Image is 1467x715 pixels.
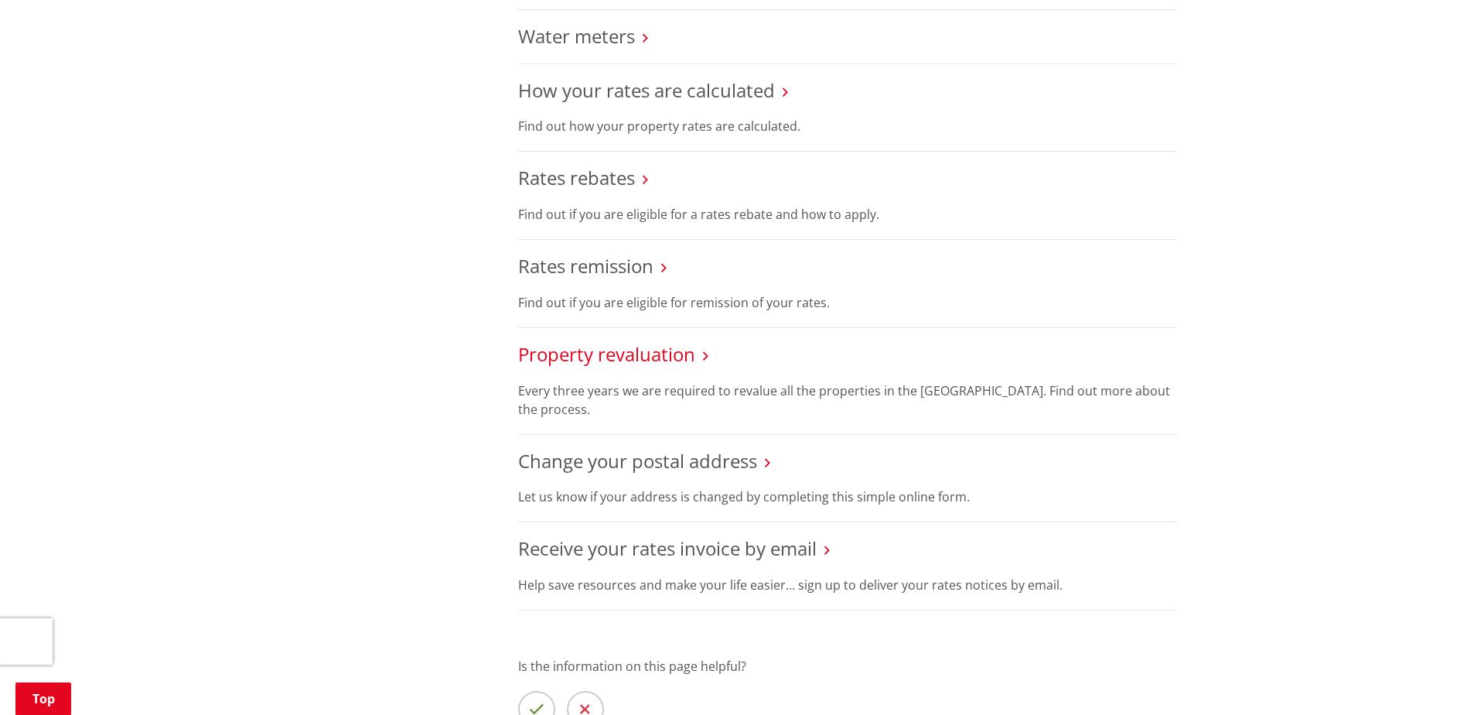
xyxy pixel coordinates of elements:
[518,293,1177,312] p: Find out if you are eligible for remission of your rates.
[518,341,695,367] a: Property revaluation
[1396,650,1452,706] iframe: Messenger Launcher
[15,682,71,715] a: Top
[518,23,635,49] a: Water meters
[518,535,817,561] a: Receive your rates invoice by email
[518,253,653,279] a: Rates remission
[518,381,1177,419] p: Every three years we are required to revalue all the properties in the [GEOGRAPHIC_DATA]. Find ou...
[518,576,1177,594] p: Help save resources and make your life easier… sign up to deliver your rates notices by email.
[518,165,635,190] a: Rates rebates
[518,657,1177,676] p: Is the information on this page helpful?
[518,487,1177,506] p: Let us know if your address is changed by completing this simple online form.
[518,448,757,474] a: Change your postal address
[518,205,1177,224] p: Find out if you are eligible for a rates rebate and how to apply.
[518,77,775,103] a: How your rates are calculated
[518,117,1177,135] p: Find out how your property rates are calculated.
